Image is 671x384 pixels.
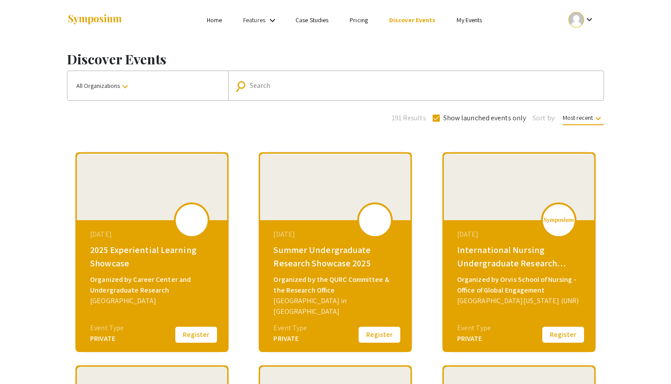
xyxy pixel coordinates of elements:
div: [DATE] [273,229,399,240]
div: [GEOGRAPHIC_DATA] in [GEOGRAPHIC_DATA] [273,296,399,317]
span: Sort by: [533,113,556,123]
a: Home [207,16,222,24]
a: Discover Events [389,16,436,24]
div: [DATE] [457,229,583,240]
div: PRIVATE [273,333,307,344]
button: Most recent [556,110,611,126]
div: Summer Undergraduate Research Showcase 2025 [273,243,399,270]
a: Features [243,16,265,24]
button: Register [541,325,585,344]
span: 191 Results [392,113,426,123]
h1: Discover Events [67,51,604,67]
mat-icon: keyboard_arrow_down [593,113,604,124]
div: Event Type [457,323,491,333]
mat-icon: Expand account dropdown [584,14,595,25]
div: [GEOGRAPHIC_DATA] [90,296,216,306]
mat-icon: keyboard_arrow_down [120,81,130,92]
button: Register [174,325,218,344]
div: [GEOGRAPHIC_DATA][US_STATE] (UNR) [457,296,583,306]
div: Organized by Career Center and Undergraduate Research [90,274,216,296]
mat-icon: Search [237,79,249,94]
mat-icon: Expand Features list [267,15,278,26]
span: All Organizations [76,82,130,90]
button: Register [357,325,402,344]
div: PRIVATE [457,333,491,344]
button: All Organizations [67,71,228,100]
div: PRIVATE [90,333,124,344]
div: International Nursing Undergraduate Research Symposium (INURS) [457,243,583,270]
a: My Events [457,16,482,24]
div: Organized by the QURC Committee & the Research Office [273,274,399,296]
div: [DATE] [90,229,216,240]
button: Expand account dropdown [559,10,604,30]
div: Organized by Orvis School of Nursing - Office of Global Engagement [457,274,583,296]
span: Show launched events only [443,113,526,123]
img: logo_v2.png [543,217,574,223]
span: Most recent [563,114,604,125]
div: 2025 Experiential Learning Showcase [90,243,216,270]
a: Case Studies [296,16,328,24]
div: Event Type [90,323,124,333]
div: Event Type [273,323,307,333]
iframe: Chat [7,344,38,377]
img: Symposium by ForagerOne [67,14,122,26]
a: Pricing [350,16,368,24]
